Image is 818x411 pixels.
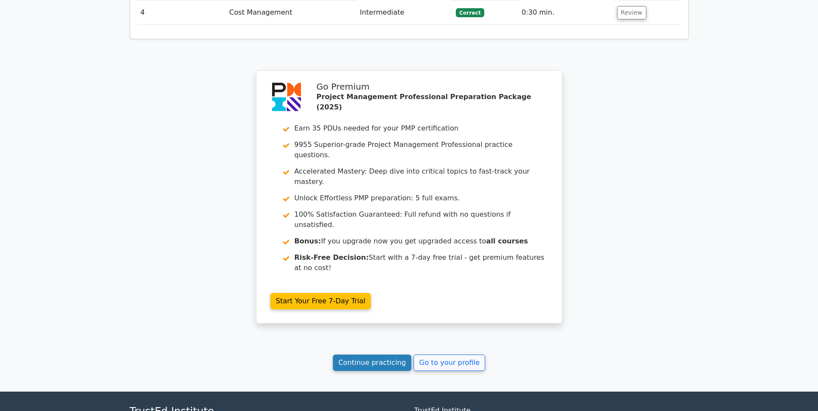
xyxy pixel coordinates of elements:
[226,0,357,25] td: Cost Management
[518,0,613,25] td: 0:30 min.
[456,8,484,17] span: Correct
[137,0,226,25] td: 4
[356,0,452,25] td: Intermediate
[414,355,485,371] a: Go to your profile
[333,355,412,371] a: Continue practicing
[270,293,371,309] a: Start Your Free 7-Day Trial
[617,6,646,19] button: Review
